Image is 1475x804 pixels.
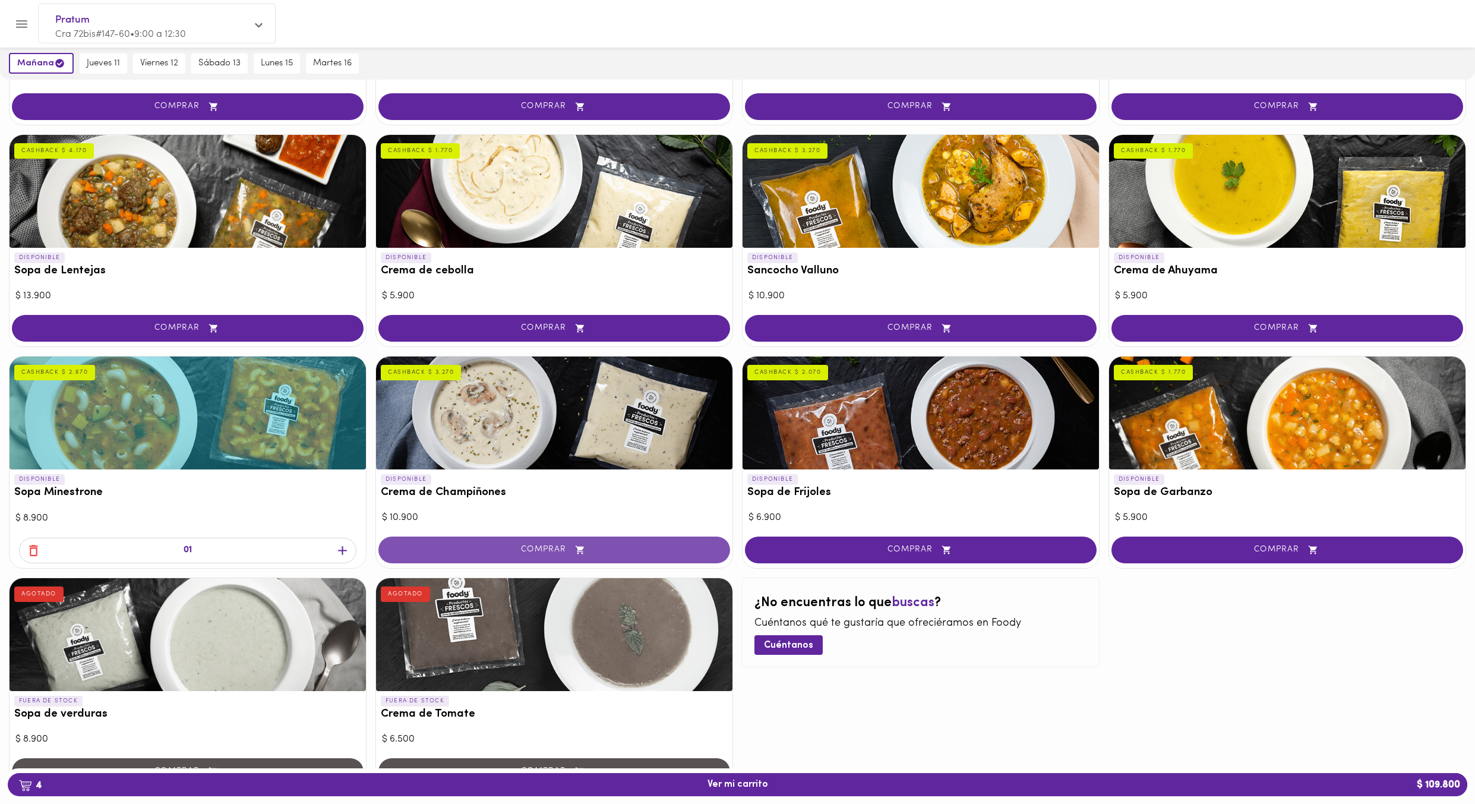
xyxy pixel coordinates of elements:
[198,58,241,69] span: sábado 13
[133,53,185,74] button: viernes 12
[261,58,293,69] span: lunes 15
[191,53,248,74] button: sábado 13
[381,365,461,380] div: CASHBACK $ 3.270
[747,265,1094,278] h3: Sancocho Valluno
[14,253,65,263] p: DISPONIBLE
[393,545,715,555] span: COMPRAR
[376,578,732,691] div: Crema de Tomate
[381,143,460,159] div: CASHBACK $ 1.770
[748,511,1093,525] div: $ 6.900
[747,143,827,159] div: CASHBACK $ 3.270
[14,487,361,499] h3: Sopa Minestrone
[87,58,120,69] span: jueves 11
[14,708,361,721] h3: Sopa de verduras
[27,102,349,112] span: COMPRAR
[1126,323,1448,333] span: COMPRAR
[15,289,360,303] div: $ 13.900
[747,487,1094,499] h3: Sopa de Frijoles
[15,733,360,746] div: $ 8.900
[14,587,64,602] div: AGOTADO
[378,315,730,342] button: COMPRAR
[184,544,192,557] p: 01
[306,53,359,74] button: martes 16
[1111,315,1463,342] button: COMPRAR
[1126,545,1448,555] span: COMPRAR
[381,696,449,707] p: FUERA DE STOCK
[747,365,828,380] div: CASHBACK $ 2.070
[10,578,366,691] div: Sopa de verduras
[10,357,366,469] div: Sopa Minestrone
[7,10,36,39] button: Menu
[743,357,1099,469] div: Sopa de Frijoles
[747,474,798,485] p: DISPONIBLE
[12,315,364,342] button: COMPRAR
[381,708,728,721] h3: Crema de Tomate
[8,773,1467,796] button: 4Ver mi carrito$ 109.800
[1111,93,1463,120] button: COMPRAR
[1114,487,1461,499] h3: Sopa de Garbanzo
[1114,265,1461,278] h3: Crema de Ahuyama
[55,12,247,28] span: Pratum
[1111,537,1463,563] button: COMPRAR
[754,616,1087,632] p: Cuéntanos qué te gustaría que ofreciéramos en Foody
[11,777,49,793] b: 4
[376,357,732,469] div: Crema de Champiñones
[382,511,727,525] div: $ 10.900
[382,289,727,303] div: $ 5.900
[18,780,32,792] img: cart.png
[764,640,813,651] span: Cuéntanos
[381,587,430,602] div: AGOTADO
[14,474,65,485] p: DISPONIBLE
[1115,511,1460,525] div: $ 5.900
[760,545,1082,555] span: COMPRAR
[1115,289,1460,303] div: $ 5.900
[381,487,728,499] h3: Crema de Champiñones
[708,779,768,790] span: Ver mi carrito
[760,323,1082,333] span: COMPRAR
[313,58,352,69] span: martes 16
[1114,365,1193,380] div: CASHBACK $ 1.770
[1109,135,1465,248] div: Crema de Ahuyama
[892,596,934,610] span: buscas
[754,635,823,655] button: Cuéntanos
[378,537,730,563] button: COMPRAR
[12,93,364,120] button: COMPRAR
[14,696,83,707] p: FUERA DE STOCK
[382,733,727,746] div: $ 6.500
[760,102,1082,112] span: COMPRAR
[381,474,431,485] p: DISPONIBLE
[14,265,361,278] h3: Sopa de Lentejas
[1126,102,1448,112] span: COMPRAR
[745,315,1097,342] button: COMPRAR
[747,253,798,263] p: DISPONIBLE
[381,253,431,263] p: DISPONIBLE
[254,53,300,74] button: lunes 15
[15,512,360,525] div: $ 8.900
[27,323,349,333] span: COMPRAR
[1114,143,1193,159] div: CASHBACK $ 1.770
[393,323,715,333] span: COMPRAR
[754,596,1087,610] h2: ¿No encuentras lo que ?
[748,289,1093,303] div: $ 10.900
[381,265,728,278] h3: Crema de cebolla
[743,135,1099,248] div: Sancocho Valluno
[1114,253,1164,263] p: DISPONIBLE
[17,58,65,69] span: mañana
[10,135,366,248] div: Sopa de Lentejas
[140,58,178,69] span: viernes 12
[14,365,95,380] div: CASHBACK $ 2.670
[378,93,730,120] button: COMPRAR
[745,537,1097,563] button: COMPRAR
[376,135,732,248] div: Crema de cebolla
[9,53,74,74] button: mañana
[1109,357,1465,469] div: Sopa de Garbanzo
[745,93,1097,120] button: COMPRAR
[55,30,186,39] span: Cra 72bis#147-60 • 9:00 a 12:30
[1114,474,1164,485] p: DISPONIBLE
[393,102,715,112] span: COMPRAR
[80,53,127,74] button: jueves 11
[1406,735,1463,792] iframe: Messagebird Livechat Widget
[14,143,94,159] div: CASHBACK $ 4.170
